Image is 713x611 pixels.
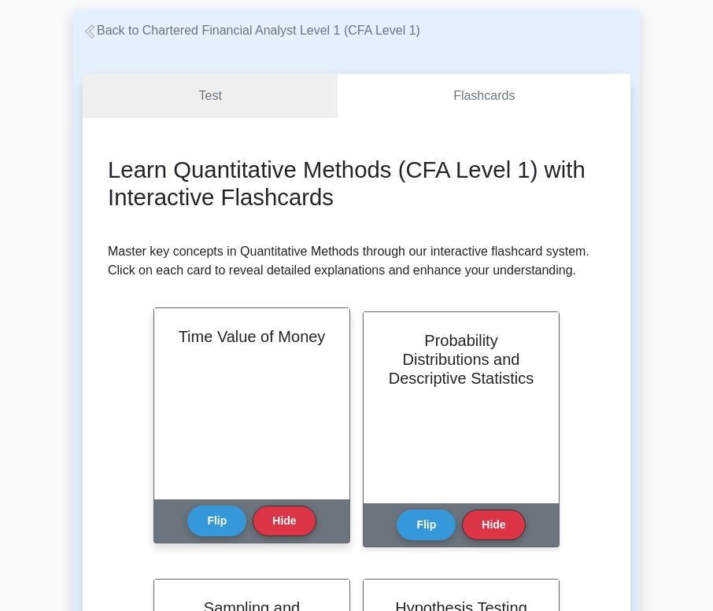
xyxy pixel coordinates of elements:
[338,74,630,119] a: Flashcards
[462,510,525,540] button: Hide
[83,24,420,37] a: Back to Chartered Financial Analyst Level 1 (CFA Level 1)
[253,506,316,536] button: Hide
[108,156,605,211] h2: Learn Quantitative Methods (CFA Level 1) with Interactive Flashcards
[397,510,456,540] button: Flip
[83,74,338,119] a: Test
[382,331,540,388] h2: Probability Distributions and Descriptive Statistics
[187,506,246,536] button: Flip
[173,327,331,346] h2: Time Value of Money
[108,242,605,280] p: Master key concepts in Quantitative Methods through our interactive flashcard system. Click on ea...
